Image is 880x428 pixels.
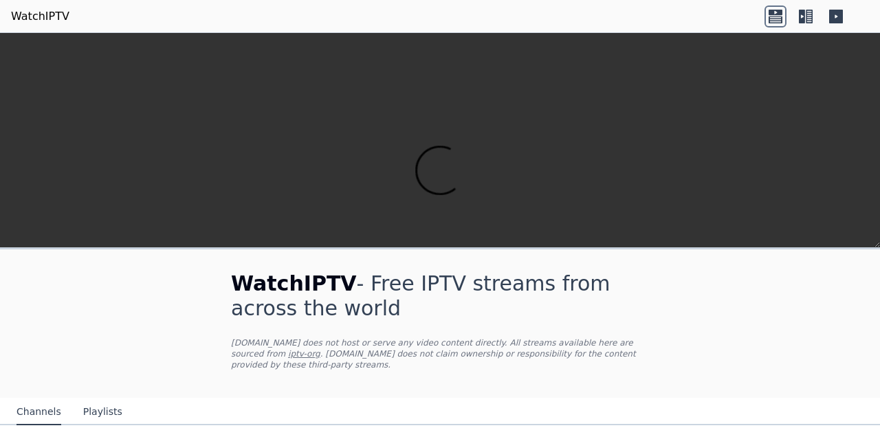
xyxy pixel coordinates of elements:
[11,8,69,25] a: WatchIPTV
[231,271,649,321] h1: - Free IPTV streams from across the world
[231,271,357,295] span: WatchIPTV
[231,337,649,370] p: [DOMAIN_NAME] does not host or serve any video content directly. All streams available here are s...
[83,399,122,425] button: Playlists
[288,349,320,359] a: iptv-org
[16,399,61,425] button: Channels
